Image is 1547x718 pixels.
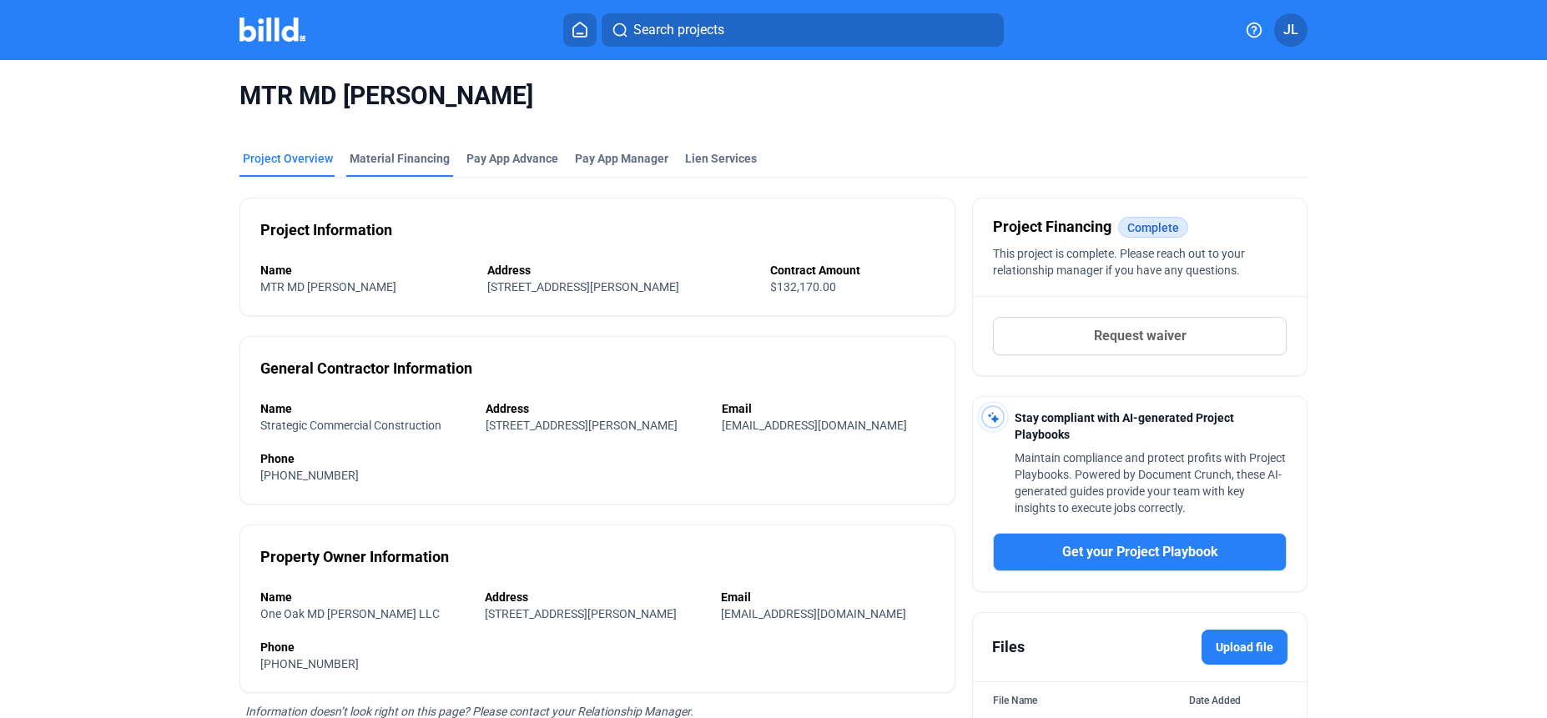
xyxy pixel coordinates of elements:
div: Pay App Advance [466,150,558,167]
div: Name [260,400,469,417]
div: Email [721,589,935,605]
span: [PHONE_NUMBER] [260,469,359,482]
span: [EMAIL_ADDRESS][DOMAIN_NAME] [722,419,907,432]
div: Address [486,400,705,417]
button: Request waiver [993,317,1287,355]
div: Material Financing [350,150,450,167]
span: $132,170.00 [770,280,836,294]
div: Lien Services [685,150,757,167]
div: Property Owner Information [260,545,449,569]
div: General Contractor Information [260,357,472,380]
div: Address [485,589,705,605]
span: Information doesn’t look right on this page? Please contact your Relationship Manager. [245,705,693,718]
span: Request waiver [1094,326,1187,346]
div: Project Overview [243,150,333,167]
div: Name [260,262,471,279]
div: Phone [260,639,935,655]
span: [STREET_ADDRESS][PERSON_NAME] [486,419,678,432]
span: [STREET_ADDRESS][PERSON_NAME] [485,607,677,620]
mat-chip: Complete [1118,217,1188,238]
label: Upload file [1202,630,1287,665]
span: Stay compliant with AI-generated Project Playbooks [1015,411,1234,441]
img: Billd Company Logo [239,18,305,42]
span: [PHONE_NUMBER] [260,657,359,670]
button: Search projects [602,13,1004,47]
div: Project Information [260,218,392,242]
div: Files [992,635,1025,659]
div: Contract Amount [770,262,935,279]
span: [STREET_ADDRESS][PERSON_NAME] [487,280,679,294]
div: Name [260,589,468,605]
span: Maintain compliance and protect profits with Project Playbooks. Powered by Document Crunch, these... [1015,451,1286,515]
span: Get your Project Playbook [1062,542,1218,562]
span: Strategic Commercial Construction [260,419,441,432]
span: This project is complete. Please reach out to your relationship manager if you have any questions. [993,247,1245,277]
span: Search projects [633,20,724,40]
span: Project Financing [993,215,1111,238]
div: Address [487,262,753,279]
span: One Oak MD [PERSON_NAME] LLC [260,607,440,620]
div: Email [722,400,935,417]
button: Get your Project Playbook [993,533,1287,571]
div: File Name [993,692,1037,709]
span: Pay App Manager [575,150,668,167]
button: JL [1274,13,1308,47]
div: Date Added [1189,692,1287,709]
span: JL [1283,20,1298,40]
span: MTR MD [PERSON_NAME] [239,80,1308,112]
span: [EMAIL_ADDRESS][DOMAIN_NAME] [721,607,906,620]
span: MTR MD [PERSON_NAME] [260,280,396,294]
div: Phone [260,450,935,467]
